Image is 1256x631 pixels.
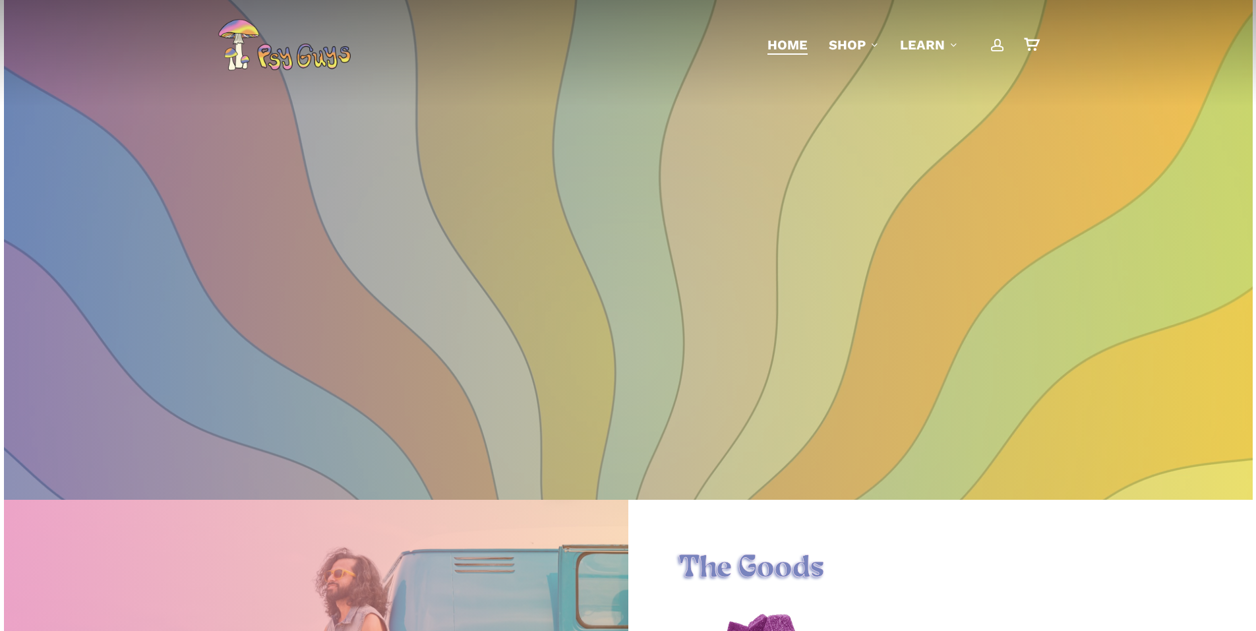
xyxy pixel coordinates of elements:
[900,36,958,54] a: Learn
[900,37,945,53] span: Learn
[829,36,879,54] a: Shop
[767,37,808,53] span: Home
[829,37,866,53] span: Shop
[218,18,351,71] img: PsyGuys
[678,551,1203,587] h1: The Goods
[767,36,808,54] a: Home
